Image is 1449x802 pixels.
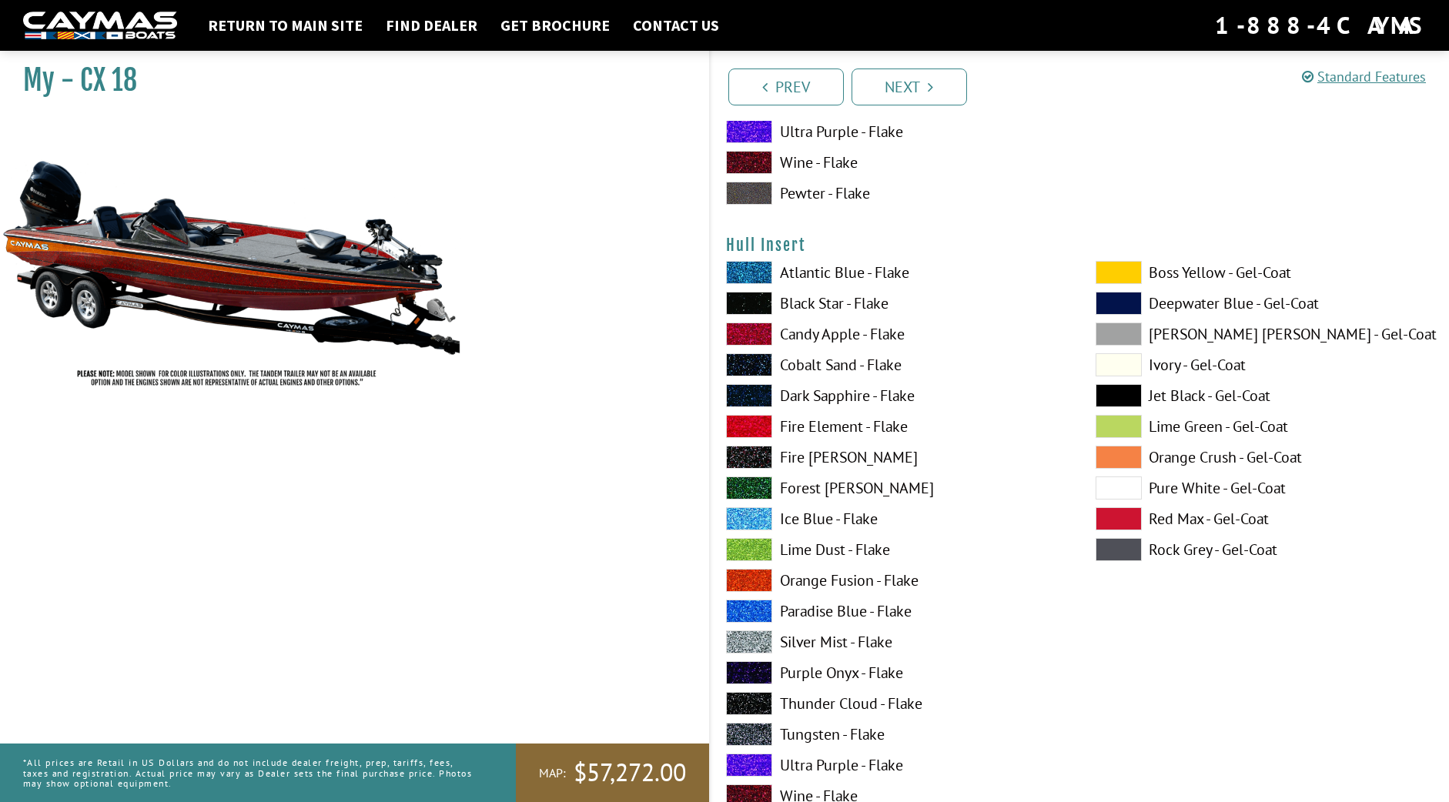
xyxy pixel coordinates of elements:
label: Cobalt Sand - Flake [726,353,1065,376]
label: Ivory - Gel-Coat [1096,353,1434,376]
a: Standard Features [1302,68,1426,85]
span: $57,272.00 [574,757,686,789]
label: Wine - Flake [726,151,1065,174]
label: Candy Apple - Flake [726,322,1065,346]
label: Boss Yellow - Gel-Coat [1096,261,1434,284]
img: white-logo-c9c8dbefe5ff5ceceb0f0178aa75bf4bb51f6bca0971e226c86eb53dfe498488.png [23,12,177,40]
label: Orange Crush - Gel-Coat [1096,446,1434,469]
h4: Hull Insert [726,236,1434,255]
label: Jet Black - Gel-Coat [1096,384,1434,407]
label: Purple Onyx - Flake [726,661,1065,684]
label: Dark Sapphire - Flake [726,384,1065,407]
a: Prev [728,69,844,105]
label: Silver Mist - Flake [726,630,1065,653]
label: Thunder Cloud - Flake [726,692,1065,715]
label: Black Star - Flake [726,292,1065,315]
label: Rock Grey - Gel-Coat [1096,538,1434,561]
label: Ultra Purple - Flake [726,120,1065,143]
label: [PERSON_NAME] [PERSON_NAME] - Gel-Coat [1096,322,1434,346]
a: MAP:$57,272.00 [516,744,709,802]
div: 1-888-4CAYMAS [1215,8,1426,42]
label: Lime Green - Gel-Coat [1096,415,1434,438]
label: Ice Blue - Flake [726,507,1065,530]
label: Orange Fusion - Flake [726,569,1065,592]
a: Next [852,69,967,105]
a: Contact Us [625,15,727,35]
p: *All prices are Retail in US Dollars and do not include dealer freight, prep, tariffs, fees, taxe... [23,750,481,796]
label: Forest [PERSON_NAME] [726,476,1065,500]
label: Deepwater Blue - Gel-Coat [1096,292,1434,315]
label: Fire Element - Flake [726,415,1065,438]
label: Fire [PERSON_NAME] [726,446,1065,469]
a: Get Brochure [493,15,617,35]
a: Find Dealer [378,15,485,35]
span: MAP: [539,765,566,781]
label: Ultra Purple - Flake [726,754,1065,777]
label: Tungsten - Flake [726,723,1065,746]
ul: Pagination [724,66,1449,105]
label: Paradise Blue - Flake [726,600,1065,623]
a: Return to main site [200,15,370,35]
label: Lime Dust - Flake [726,538,1065,561]
label: Pure White - Gel-Coat [1096,476,1434,500]
label: Pewter - Flake [726,182,1065,205]
label: Atlantic Blue - Flake [726,261,1065,284]
label: Red Max - Gel-Coat [1096,507,1434,530]
h1: My - CX 18 [23,63,671,98]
